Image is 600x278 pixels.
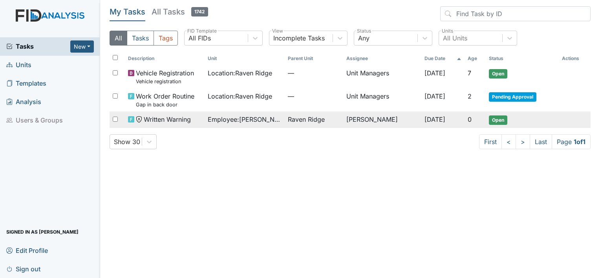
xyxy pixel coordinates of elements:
[6,96,41,108] span: Analysis
[191,7,208,16] span: 1742
[530,134,552,149] a: Last
[489,115,507,125] span: Open
[110,31,178,46] div: Type filter
[136,91,194,108] span: Work Order Routine Gap in back door
[6,263,40,275] span: Sign out
[343,88,421,112] td: Unit Managers
[70,40,94,53] button: New
[6,77,46,90] span: Templates
[6,244,48,256] span: Edit Profile
[125,52,205,65] th: Toggle SortBy
[516,134,530,149] a: >
[574,138,585,146] strong: 1 of 1
[468,69,471,77] span: 7
[205,52,284,65] th: Toggle SortBy
[288,115,325,124] span: Raven Ridge
[144,115,191,124] span: Written Warning
[489,92,536,102] span: Pending Approval
[188,33,211,43] div: All FIDs
[479,134,591,149] nav: task-pagination
[127,31,154,46] button: Tasks
[208,115,281,124] span: Employee : [PERSON_NAME], Nayya
[343,52,421,65] th: Assignee
[6,59,31,71] span: Units
[501,134,516,149] a: <
[110,6,145,17] h5: My Tasks
[424,115,445,123] span: [DATE]
[468,92,472,100] span: 2
[440,6,591,21] input: Find Task by ID
[288,91,340,101] span: —
[443,33,467,43] div: All Units
[486,52,559,65] th: Toggle SortBy
[6,226,79,238] span: Signed in as [PERSON_NAME]
[358,33,370,43] div: Any
[479,134,502,149] a: First
[285,52,343,65] th: Toggle SortBy
[152,6,208,17] h5: All Tasks
[343,112,421,128] td: [PERSON_NAME]
[208,68,272,78] span: Location : Raven Ridge
[136,78,194,85] small: Vehicle registration
[6,42,70,51] a: Tasks
[343,65,421,88] td: Unit Managers
[489,69,507,79] span: Open
[273,33,325,43] div: Incomplete Tasks
[113,55,118,60] input: Toggle All Rows Selected
[110,31,127,46] button: All
[208,91,272,101] span: Location : Raven Ridge
[136,101,194,108] small: Gap in back door
[424,92,445,100] span: [DATE]
[465,52,486,65] th: Toggle SortBy
[559,52,591,65] th: Actions
[154,31,178,46] button: Tags
[552,134,591,149] span: Page
[288,68,340,78] span: —
[114,137,140,146] div: Show 30
[424,69,445,77] span: [DATE]
[468,115,472,123] span: 0
[421,52,465,65] th: Toggle SortBy
[136,68,194,85] span: Vehicle Registration Vehicle registration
